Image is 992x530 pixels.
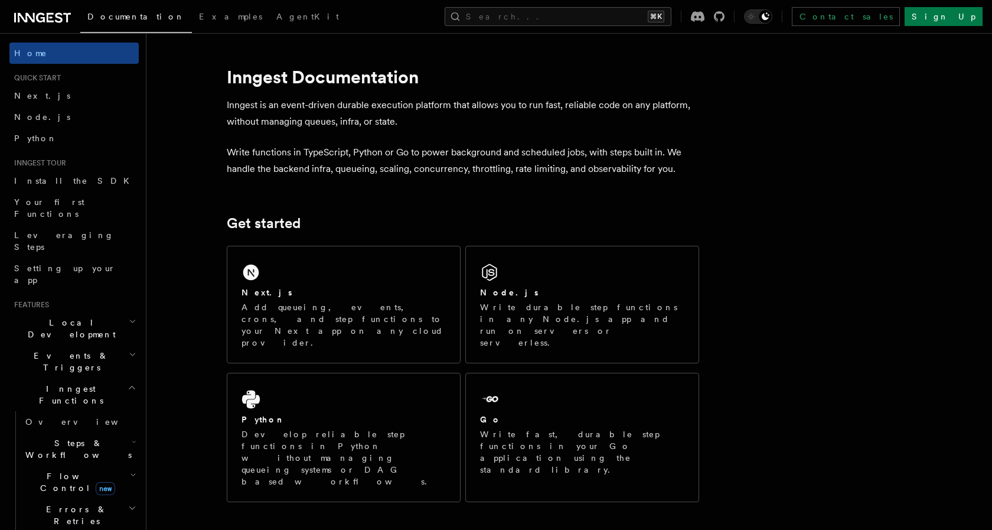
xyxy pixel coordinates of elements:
a: Python [9,128,139,149]
span: Node.js [14,112,70,122]
span: new [96,482,115,495]
span: Errors & Retries [21,503,128,527]
span: Home [14,47,47,59]
button: Events & Triggers [9,345,139,378]
a: Node.jsWrite durable step functions in any Node.js app and run on servers or serverless. [465,246,699,363]
span: Examples [199,12,262,21]
a: Setting up your app [9,258,139,291]
p: Develop reliable step functions in Python without managing queueing systems or DAG based workflows. [242,428,446,487]
span: Install the SDK [14,176,136,186]
a: Leveraging Steps [9,225,139,258]
button: Inngest Functions [9,378,139,411]
h2: Python [242,414,285,425]
span: Steps & Workflows [21,437,132,461]
span: Documentation [87,12,185,21]
span: Events & Triggers [9,350,129,373]
button: Steps & Workflows [21,433,139,466]
a: Next.jsAdd queueing, events, crons, and step functions to your Next app on any cloud provider. [227,246,461,363]
span: Quick start [9,73,61,83]
a: PythonDevelop reliable step functions in Python without managing queueing systems or DAG based wo... [227,373,461,502]
a: GoWrite fast, durable step functions in your Go application using the standard library. [465,373,699,502]
p: Add queueing, events, crons, and step functions to your Next app on any cloud provider. [242,301,446,349]
span: Next.js [14,91,70,100]
a: Overview [21,411,139,433]
span: Local Development [9,317,129,340]
span: Inngest tour [9,158,66,168]
span: Python [14,134,57,143]
h2: Node.js [480,287,539,298]
button: Flow Controlnew [21,466,139,499]
span: Features [9,300,49,310]
span: Your first Functions [14,197,84,219]
h1: Inngest Documentation [227,66,699,87]
p: Write functions in TypeScript, Python or Go to power background and scheduled jobs, with steps bu... [227,144,699,177]
h2: Go [480,414,501,425]
h2: Next.js [242,287,292,298]
span: Flow Control [21,470,130,494]
p: Inngest is an event-driven durable execution platform that allows you to run fast, reliable code ... [227,97,699,130]
span: Leveraging Steps [14,230,114,252]
a: Documentation [80,4,192,33]
span: Inngest Functions [9,383,128,407]
a: Your first Functions [9,191,139,225]
button: Search...⌘K [445,7,671,26]
kbd: ⌘K [648,11,664,22]
a: Next.js [9,85,139,106]
a: Examples [192,4,269,32]
p: Write durable step functions in any Node.js app and run on servers or serverless. [480,301,684,349]
a: Get started [227,215,301,232]
button: Local Development [9,312,139,345]
a: Home [9,43,139,64]
a: AgentKit [269,4,346,32]
p: Write fast, durable step functions in your Go application using the standard library. [480,428,684,476]
span: AgentKit [276,12,339,21]
button: Toggle dark mode [744,9,772,24]
a: Node.js [9,106,139,128]
a: Install the SDK [9,170,139,191]
span: Overview [25,417,147,427]
a: Sign Up [905,7,983,26]
span: Setting up your app [14,264,116,285]
a: Contact sales [792,7,900,26]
